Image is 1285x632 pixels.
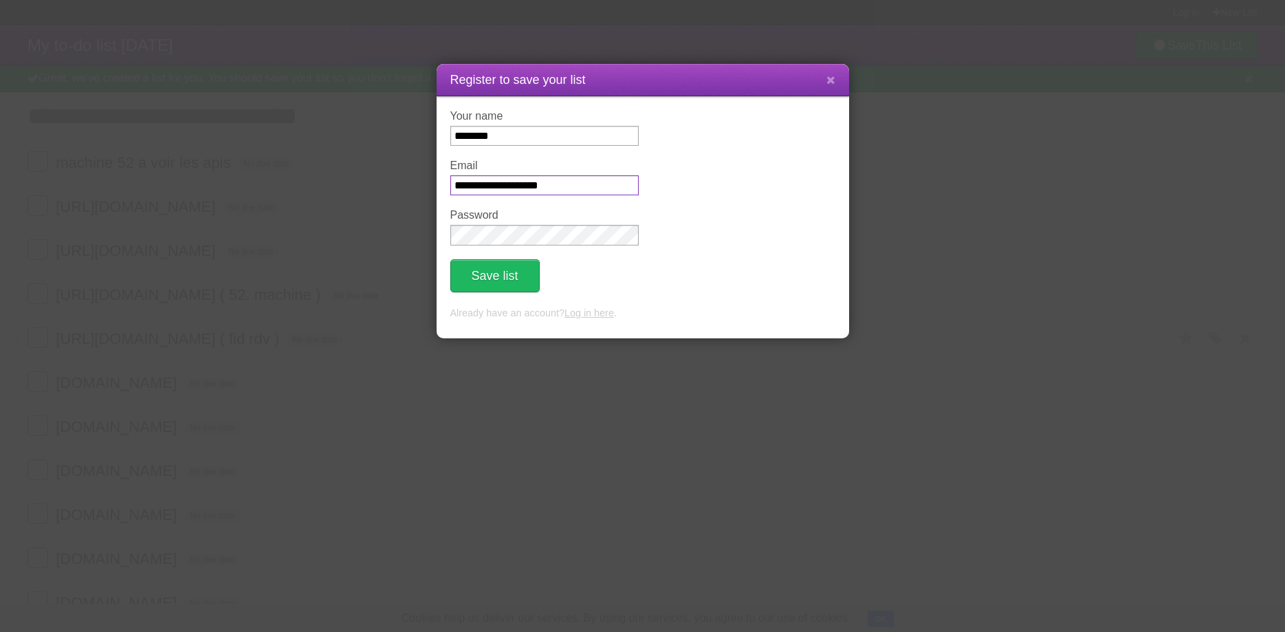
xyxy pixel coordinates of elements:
label: Your name [450,110,639,122]
p: Already have an account? . [450,306,835,321]
h1: Register to save your list [450,71,835,89]
label: Email [450,160,639,172]
button: Save list [450,259,540,292]
a: Log in here [564,307,614,318]
label: Password [450,209,639,221]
